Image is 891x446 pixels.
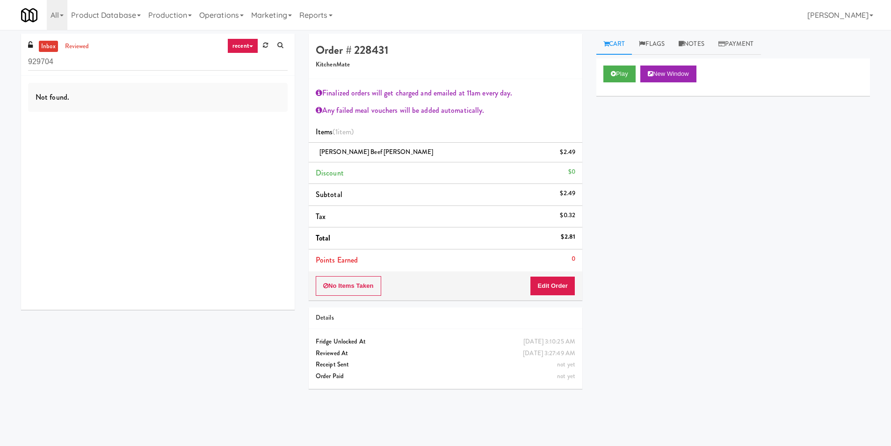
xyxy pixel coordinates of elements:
[316,348,575,359] div: Reviewed At
[316,86,575,100] div: Finalized orders will get charged and emailed at 11am every day.
[560,188,575,199] div: $2.49
[28,53,288,71] input: Search vision orders
[227,38,258,53] a: recent
[557,360,575,369] span: not yet
[338,126,351,137] ng-pluralize: item
[39,41,58,52] a: inbox
[316,371,575,382] div: Order Paid
[632,34,672,55] a: Flags
[36,92,69,102] span: Not found.
[530,276,575,296] button: Edit Order
[560,210,575,221] div: $0.32
[21,7,37,23] img: Micromart
[560,146,575,158] div: $2.49
[316,312,575,324] div: Details
[711,34,761,55] a: Payment
[640,66,696,82] button: New Window
[316,211,326,222] span: Tax
[523,336,575,348] div: [DATE] 3:10:25 AM
[316,255,358,265] span: Points Earned
[316,126,354,137] span: Items
[561,231,575,243] div: $2.81
[316,189,342,200] span: Subtotal
[672,34,711,55] a: Notes
[316,276,381,296] button: No Items Taken
[333,126,354,137] span: (1 )
[596,34,632,55] a: Cart
[316,233,331,243] span: Total
[523,348,575,359] div: [DATE] 3:27:49 AM
[603,66,636,82] button: Play
[319,147,433,156] span: [PERSON_NAME] Beef [PERSON_NAME]
[316,359,575,371] div: Receipt Sent
[568,166,575,178] div: $0
[557,372,575,380] span: not yet
[316,336,575,348] div: Fridge Unlocked At
[316,103,575,117] div: Any failed meal vouchers will be added automatically.
[316,44,575,56] h4: Order # 228431
[316,168,344,178] span: Discount
[63,41,92,52] a: reviewed
[316,61,575,68] h5: KitchenMate
[572,253,575,265] div: 0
